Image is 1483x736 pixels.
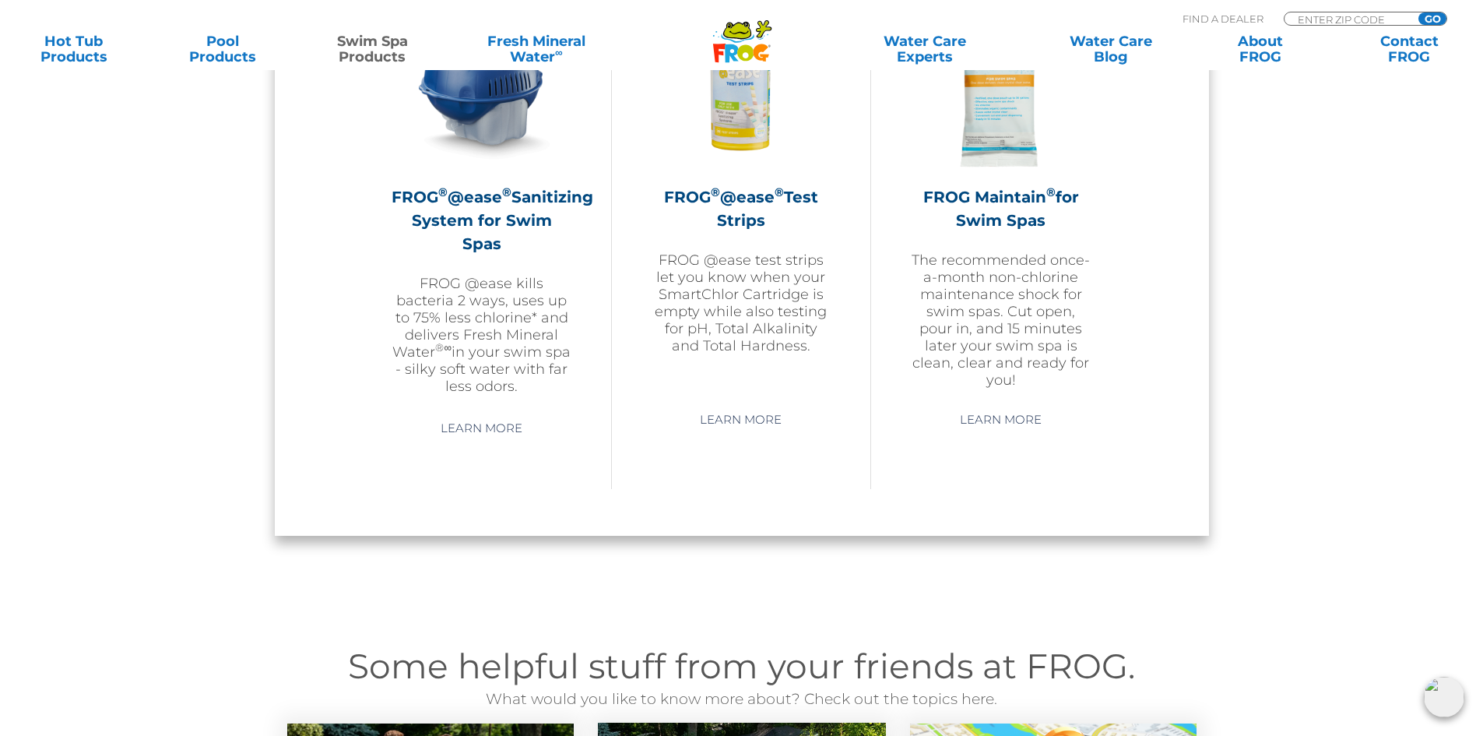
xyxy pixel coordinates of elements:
h2: FROG @ease Test Strips [651,185,831,232]
img: openIcon [1424,677,1464,717]
a: Hot TubProducts [16,33,132,65]
a: Learn More [942,406,1060,434]
a: ContactFROG [1351,33,1467,65]
p: FROG @ease test strips let you know when your SmartChlor Cartridge is empty while also testing fo... [651,252,831,354]
sup: ®∞ [435,341,452,354]
sup: ® [775,185,784,199]
a: Swim SpaProducts [315,33,430,65]
a: PoolProducts [165,33,281,65]
sup: ® [1046,185,1056,199]
h2: FROG @ease Sanitizing System for Swim Spas [392,185,572,255]
a: Water CareBlog [1053,33,1168,65]
p: FROG @ease kills bacteria 2 ways, uses up to 75% less chlorine* and delivers Fresh Mineral Water ... [392,275,572,395]
sup: ∞ [555,46,563,58]
p: The recommended once-a-month non-chlorine maintenance shock for swim spas. Cut open, pour in, and... [910,252,1091,389]
input: GO [1418,12,1446,25]
a: Fresh MineralWater∞ [463,33,609,65]
sup: ® [711,185,720,199]
a: AboutFROG [1202,33,1318,65]
p: Find A Dealer [1183,12,1263,26]
a: Learn More [423,414,540,442]
sup: ® [502,185,511,199]
input: Zip Code Form [1296,12,1401,26]
h2: FROG Maintain for Swim Spas [910,185,1091,232]
a: Learn More [682,406,799,434]
sup: ® [438,185,448,199]
a: Water CareExperts [831,33,1019,65]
